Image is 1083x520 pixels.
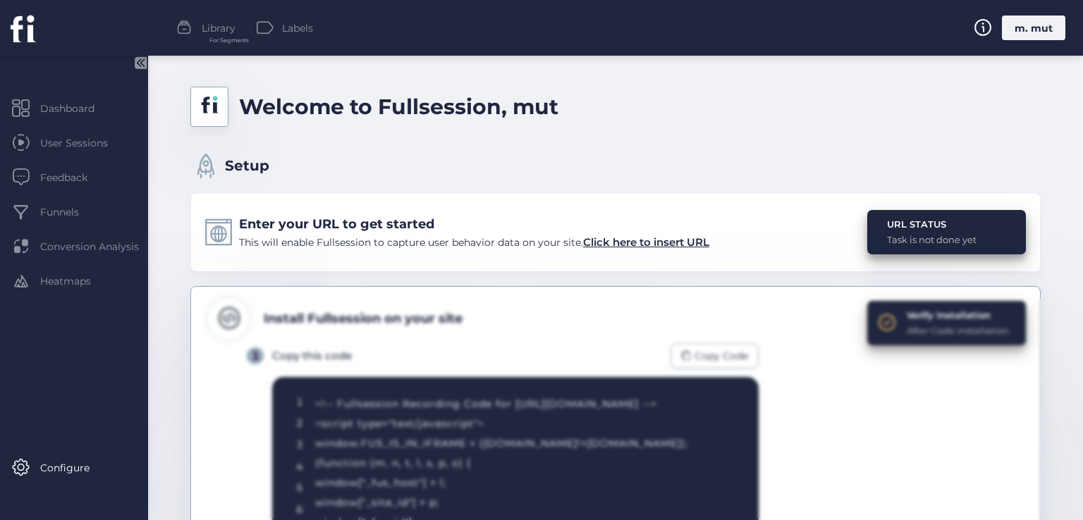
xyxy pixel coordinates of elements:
div: Task is not done yet [887,233,977,247]
span: Conversion Analysis [40,239,160,254]
span: Configure [40,460,111,476]
div: This will enable Fullsession to capture user behavior data on your site. [239,234,709,251]
div: m. mut [1002,16,1065,40]
div: URL STATUS [887,217,977,231]
span: Feedback [40,170,109,185]
span: Funnels [40,204,100,220]
span: Heatmaps [40,273,112,289]
span: User Sessions [40,135,129,151]
div: Enter your URL to get started [239,214,709,234]
span: Click here to insert URL [583,235,709,249]
div: Welcome to Fullsession, mut [239,90,558,123]
span: Library [202,20,235,36]
span: Setup [225,155,269,177]
span: Labels [282,20,313,36]
span: Dashboard [40,101,116,116]
span: For Segments [209,36,249,45]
